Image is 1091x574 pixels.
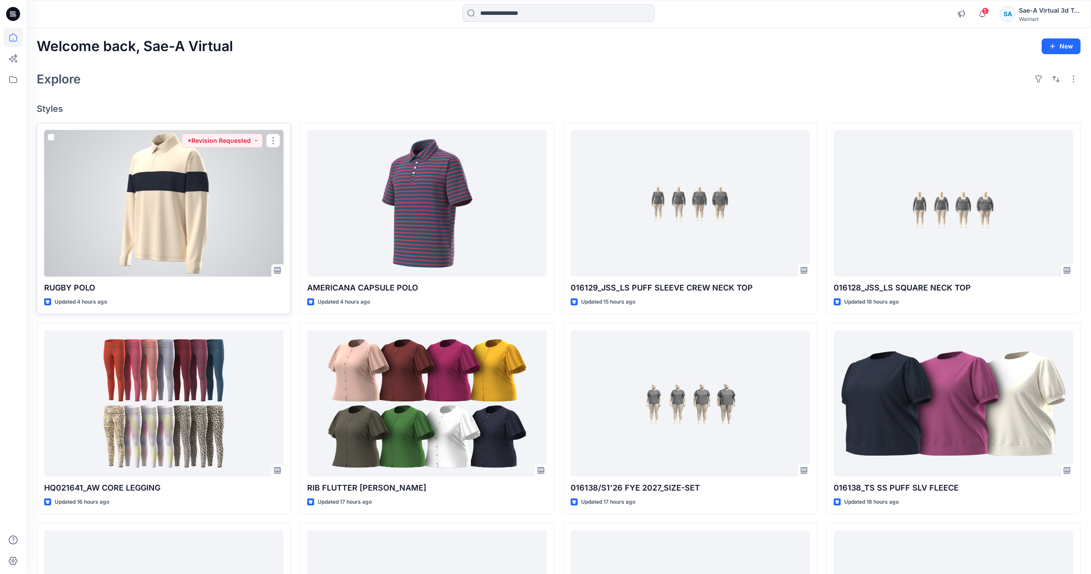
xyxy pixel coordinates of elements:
a: 016138_TS SS PUFF SLV FLEECE [834,330,1073,477]
p: Updated 16 hours ago [55,498,109,507]
h2: Welcome back, Sae-A Virtual [37,38,233,55]
a: 016129_JSS_LS PUFF SLEEVE CREW NECK TOP [571,130,810,277]
div: Walmart [1019,16,1080,22]
p: RUGBY POLO [44,282,284,294]
p: HQ021641_AW CORE LEGGING [44,482,284,494]
p: Updated 17 hours ago [318,498,372,507]
p: 016138/S1'26 FYE 2027_SIZE-SET [571,482,810,494]
h4: Styles [37,104,1081,114]
a: 016138/S1'26 FYE 2027_SIZE-SET [571,330,810,477]
p: 016128_JSS_LS SQUARE NECK TOP [834,282,1073,294]
p: Updated 15 hours ago [581,297,635,307]
h2: Explore [37,72,81,86]
a: 016128_JSS_LS SQUARE NECK TOP [834,130,1073,277]
div: SA [1000,6,1015,22]
p: Updated 16 hours ago [844,297,899,307]
p: AMERICANA CAPSULE POLO [307,282,547,294]
button: New [1042,38,1081,54]
p: 016138_TS SS PUFF SLV FLEECE [834,482,1073,494]
p: Updated 17 hours ago [581,498,635,507]
a: HQ021641_AW CORE LEGGING [44,330,284,477]
p: RIB FLUTTER [PERSON_NAME] [307,482,547,494]
a: AMERICANA CAPSULE POLO [307,130,547,277]
p: Updated 18 hours ago [844,498,899,507]
span: 5 [982,7,989,14]
p: Updated 4 hours ago [55,297,107,307]
a: RUGBY POLO [44,130,284,277]
a: RIB FLUTTER HENLEY [307,330,547,477]
p: Updated 4 hours ago [318,297,370,307]
div: Sae-A Virtual 3d Team [1019,5,1080,16]
p: 016129_JSS_LS PUFF SLEEVE CREW NECK TOP [571,282,810,294]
